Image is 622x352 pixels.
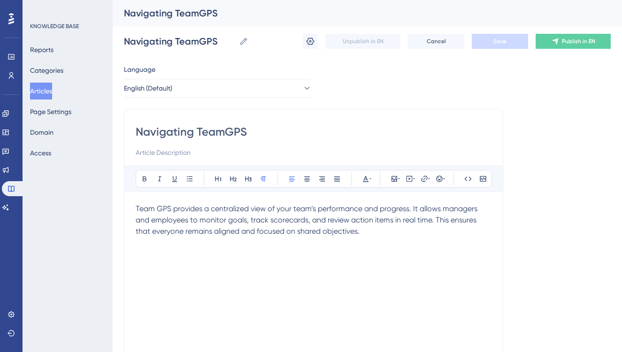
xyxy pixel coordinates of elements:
input: Article Name [124,35,235,48]
button: Unpublish in EN [325,34,400,49]
button: Save [472,34,528,49]
input: Article Description [136,147,491,158]
input: Article Title [136,124,491,139]
span: Cancel [427,38,446,45]
button: Articles [30,83,52,99]
button: Categories [30,62,63,79]
button: English (Default) [124,79,312,98]
button: Page Settings [30,103,71,120]
span: English (Default) [124,83,172,94]
span: Save [493,38,507,45]
button: Domain [30,124,54,141]
div: KNOWLEDGE BASE [30,23,79,30]
button: Reports [30,41,54,58]
button: Cancel [408,34,464,49]
span: Publish in EN [562,38,595,45]
button: Access [30,145,51,161]
span: Unpublish in EN [343,38,384,45]
div: Navigating TeamGPS [124,7,587,20]
span: Team GPS provides a centralized view of your team’s performance and progress. It allows managers ... [136,204,479,236]
span: Language [124,64,155,75]
button: Publish in EN [536,34,611,49]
